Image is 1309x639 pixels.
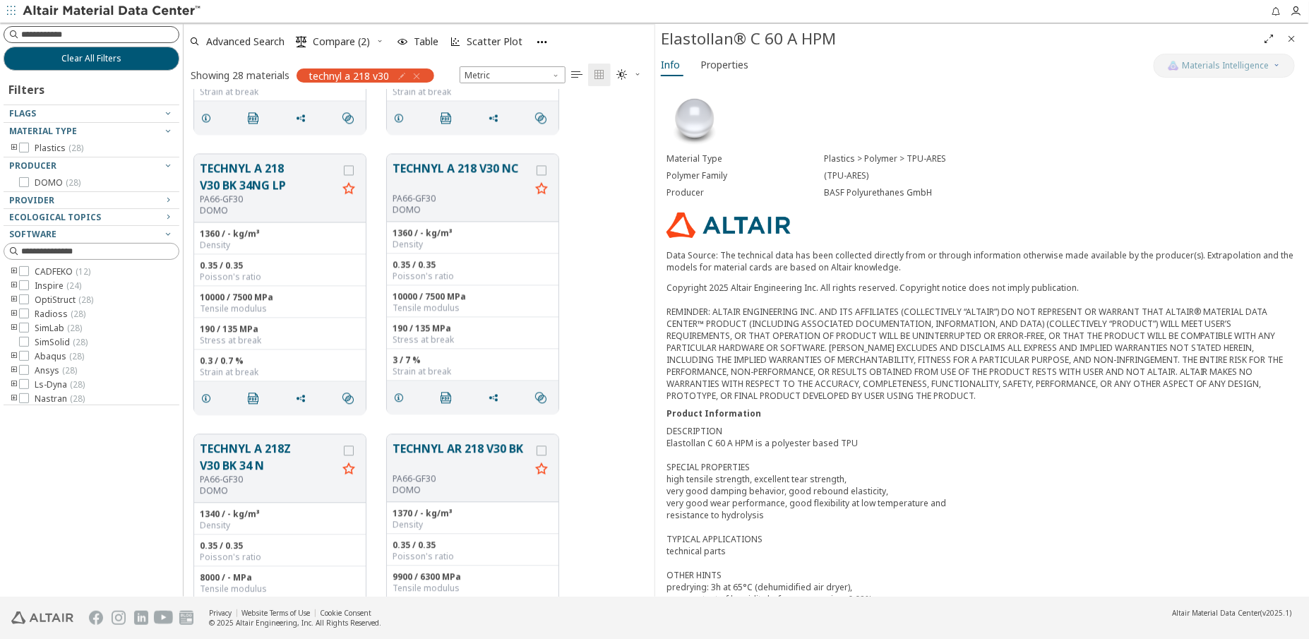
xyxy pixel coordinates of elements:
[289,104,318,132] button: Share
[200,366,360,378] div: Strain at break
[200,160,337,193] button: TECHNYL A 218 V30 BK 34NG LP
[667,282,1298,402] div: Copyright 2025 Altair Engineering Inc. All rights reserved. Copyright notice does not imply publi...
[35,337,88,348] span: SimSolid
[4,209,179,226] button: Ecological Topics
[35,143,83,154] span: Plastics
[661,28,1258,50] div: Elastollan® C 60 A HPM
[393,86,553,97] div: Strain at break
[393,204,530,215] p: DOMO
[1154,54,1295,78] button: AI CopilotMaterials Intelligence
[336,104,366,132] button: Similar search
[387,104,417,132] button: Details
[66,177,80,189] span: ( 28 )
[309,69,389,82] span: technyl a 218 v30
[667,91,723,148] img: Material Type Image
[35,393,85,405] span: Nastran
[1183,60,1269,71] span: Materials Intelligence
[200,239,360,251] div: Density
[529,383,558,412] button: Similar search
[9,280,19,292] i: toogle group
[441,112,452,124] i: 
[342,112,354,124] i: 
[1281,28,1303,50] button: Close
[9,107,36,119] span: Flags
[825,187,1298,198] div: BASF Polyurethanes GmbH
[71,308,85,320] span: ( 28 )
[35,379,85,390] span: Ls-Dyna
[9,143,19,154] i: toogle group
[667,249,1298,273] p: Data Source: The technical data has been collected directly from or through information otherwise...
[393,440,530,473] button: TECHNYL AR 218 V30 BK
[387,383,417,412] button: Details
[206,37,285,47] span: Advanced Search
[393,259,553,270] div: 0.35 / 0.35
[9,211,101,223] span: Ecological Topics
[320,608,371,618] a: Cookie Consent
[9,266,19,277] i: toogle group
[460,66,566,83] div: Unit System
[66,280,81,292] span: ( 24 )
[566,64,588,86] button: Table View
[200,193,337,205] div: PA66-GF30
[441,392,452,403] i: 
[594,69,605,80] i: 
[393,291,553,302] div: 10000 / 7500 MPa
[9,351,19,362] i: toogle group
[78,294,93,306] span: ( 28 )
[9,365,19,376] i: toogle group
[535,112,546,124] i: 
[9,309,19,320] i: toogle group
[200,260,360,271] div: 0.35 / 0.35
[9,160,56,172] span: Producer
[200,440,337,474] button: TECHNYL A 218Z V30 BK 34 N
[194,104,224,132] button: Details
[4,105,179,122] button: Flags
[200,355,360,366] div: 0.3 / 0.7 %
[313,37,370,47] span: Compare (2)
[209,618,381,628] div: © 2025 Altair Engineering, Inc. All Rights Reserved.
[76,265,90,277] span: ( 12 )
[209,608,232,618] a: Privacy
[35,294,93,306] span: OptiStruct
[393,571,553,583] div: 9900 / 6300 MPa
[460,66,566,83] span: Metric
[393,519,553,530] div: Density
[35,177,80,189] span: DOMO
[393,239,553,250] div: Density
[530,458,553,481] button: Favorite
[67,322,82,334] span: ( 28 )
[200,474,337,485] div: PA66-GF30
[414,37,438,47] span: Table
[434,104,464,132] button: PDF Download
[248,112,259,124] i: 
[4,71,52,104] div: Filters
[667,407,1298,419] div: Product Information
[616,69,628,80] i: 
[336,384,366,412] button: Similar search
[1172,608,1292,618] div: (v2025.1)
[393,539,553,551] div: 0.35 / 0.35
[482,383,511,412] button: Share
[9,294,19,306] i: toogle group
[9,323,19,334] i: toogle group
[200,583,360,595] div: Tensile modulus
[200,335,360,346] div: Stress at break
[661,54,680,76] span: Info
[667,170,825,181] div: Polymer Family
[23,4,203,18] img: Altair Material Data Center
[337,458,360,481] button: Favorite
[194,384,224,412] button: Details
[68,142,83,154] span: ( 28 )
[393,270,553,282] div: Poisson's ratio
[393,302,553,313] div: Tensile modulus
[1168,60,1179,71] img: AI Copilot
[9,194,54,206] span: Provider
[1172,608,1261,618] span: Altair Material Data Center
[611,64,647,86] button: Theme
[393,551,553,562] div: Poisson's ratio
[4,192,179,209] button: Provider
[342,393,354,404] i: 
[35,266,90,277] span: CADFEKO
[200,271,360,282] div: Poisson's ratio
[248,393,259,404] i: 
